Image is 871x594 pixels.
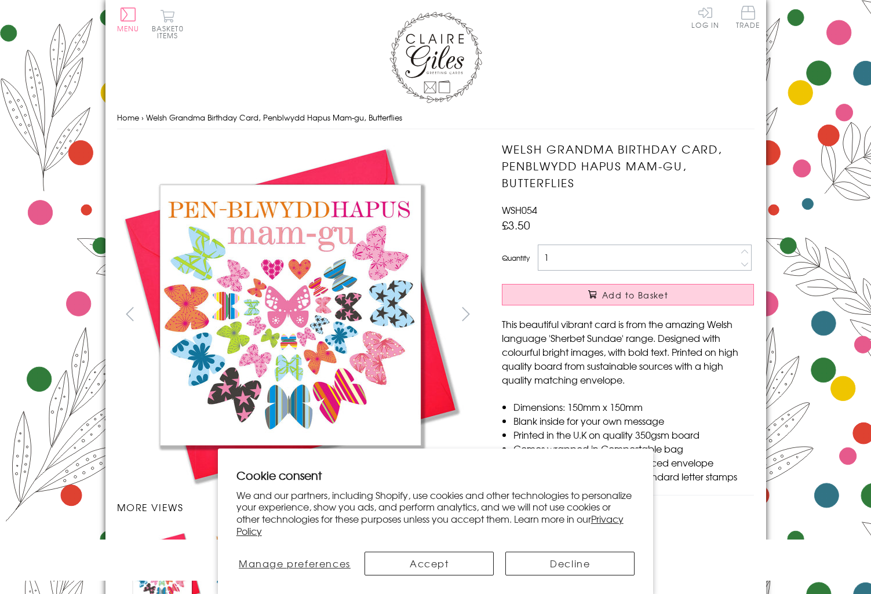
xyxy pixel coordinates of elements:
button: Manage preferences [236,552,353,575]
button: Menu [117,8,140,32]
button: Accept [365,552,494,575]
button: next [453,301,479,327]
img: Claire Giles Greetings Cards [389,12,482,103]
span: Manage preferences [239,556,351,570]
span: Welsh Grandma Birthday Card, Penblwydd Hapus Mam-gu, Butterflies [146,112,402,123]
li: Blank inside for your own message [513,414,754,428]
span: Menu [117,23,140,34]
li: Comes wrapped in Compostable bag [513,442,754,455]
a: Home [117,112,139,123]
h3: More views [117,500,479,514]
img: Welsh Grandma Birthday Card, Penblwydd Hapus Mam-gu, Butterflies [117,141,465,489]
a: Privacy Policy [236,512,624,538]
li: Dimensions: 150mm x 150mm [513,400,754,414]
p: We and our partners, including Shopify, use cookies and other technologies to personalize your ex... [236,489,635,537]
h2: Cookie consent [236,467,635,483]
span: › [141,112,144,123]
li: Printed in the U.K on quality 350gsm board [513,428,754,442]
span: £3.50 [502,217,530,233]
span: 0 items [157,23,184,41]
a: Trade [736,6,760,31]
button: Decline [505,552,635,575]
span: WSH054 [502,203,537,217]
button: Add to Basket [502,284,754,305]
h1: Welsh Grandma Birthday Card, Penblwydd Hapus Mam-gu, Butterflies [502,141,754,191]
span: Add to Basket [602,289,668,301]
button: Basket0 items [152,9,184,39]
span: Trade [736,6,760,28]
a: Log In [691,6,719,28]
p: This beautiful vibrant card is from the amazing Welsh language 'Sherbet Sundae' range. Designed w... [502,317,754,387]
nav: breadcrumbs [117,106,755,130]
button: prev [117,301,143,327]
label: Quantity [502,253,530,263]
